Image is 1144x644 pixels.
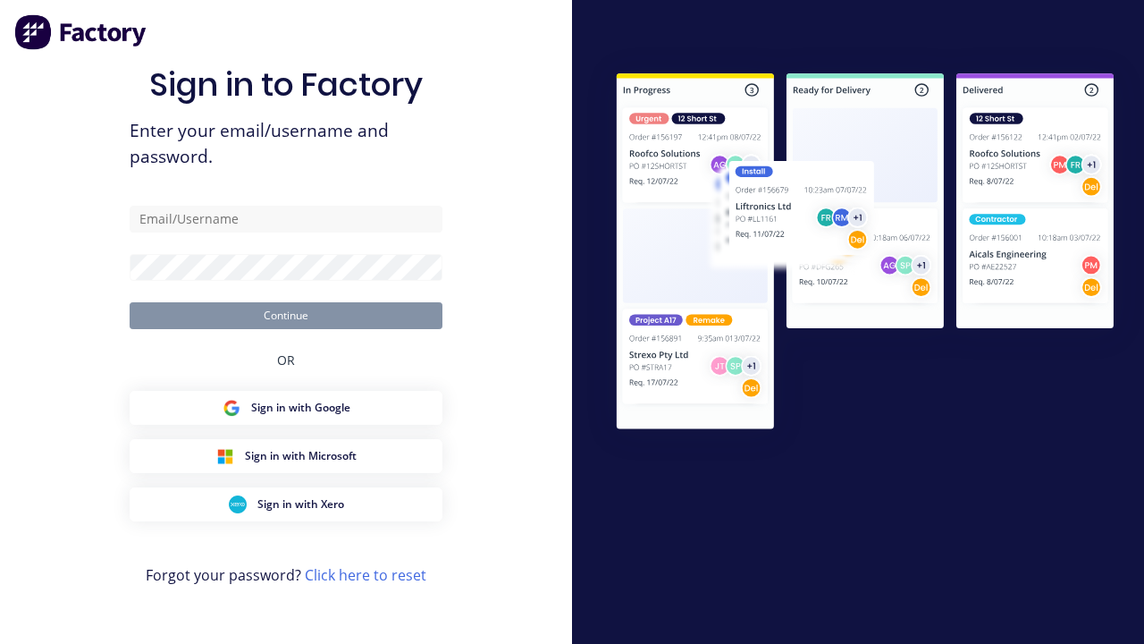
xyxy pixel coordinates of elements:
img: Sign in [586,46,1144,462]
img: Factory [14,14,148,50]
button: Microsoft Sign inSign in with Microsoft [130,439,442,473]
span: Enter your email/username and password. [130,118,442,170]
img: Google Sign in [223,399,240,417]
button: Xero Sign inSign in with Xero [130,487,442,521]
h1: Sign in to Factory [149,65,423,104]
span: Forgot your password? [146,564,426,586]
div: OR [277,329,295,391]
a: Click here to reset [305,565,426,585]
img: Microsoft Sign in [216,447,234,465]
span: Sign in with Google [251,400,350,416]
button: Continue [130,302,442,329]
button: Google Sign inSign in with Google [130,391,442,425]
input: Email/Username [130,206,442,233]
span: Sign in with Xero [257,496,344,513]
span: Sign in with Microsoft [245,448,357,464]
img: Xero Sign in [229,496,247,513]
